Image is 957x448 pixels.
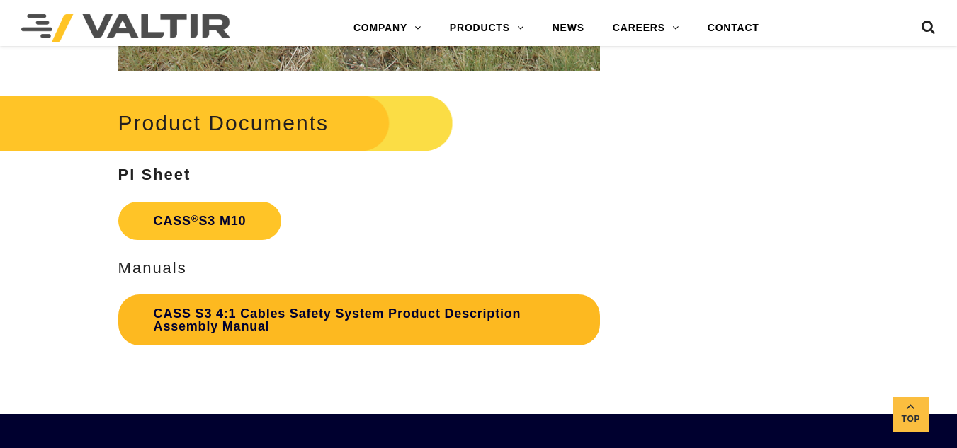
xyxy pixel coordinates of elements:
[118,260,600,277] h3: Manuals
[893,411,929,427] span: Top
[339,14,436,42] a: COMPANY
[191,213,199,224] sup: ®
[21,14,230,42] img: Valtir
[118,294,600,345] a: CASS S3 4:1 Cables Safety System Product Description Assembly Manual
[538,14,599,42] a: NEWS
[893,397,929,432] a: Top
[693,14,774,42] a: CONTACT
[436,14,538,42] a: PRODUCTS
[118,202,282,240] a: CASS®S3 M10
[599,14,693,42] a: CAREERS
[118,166,191,183] strong: PI Sheet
